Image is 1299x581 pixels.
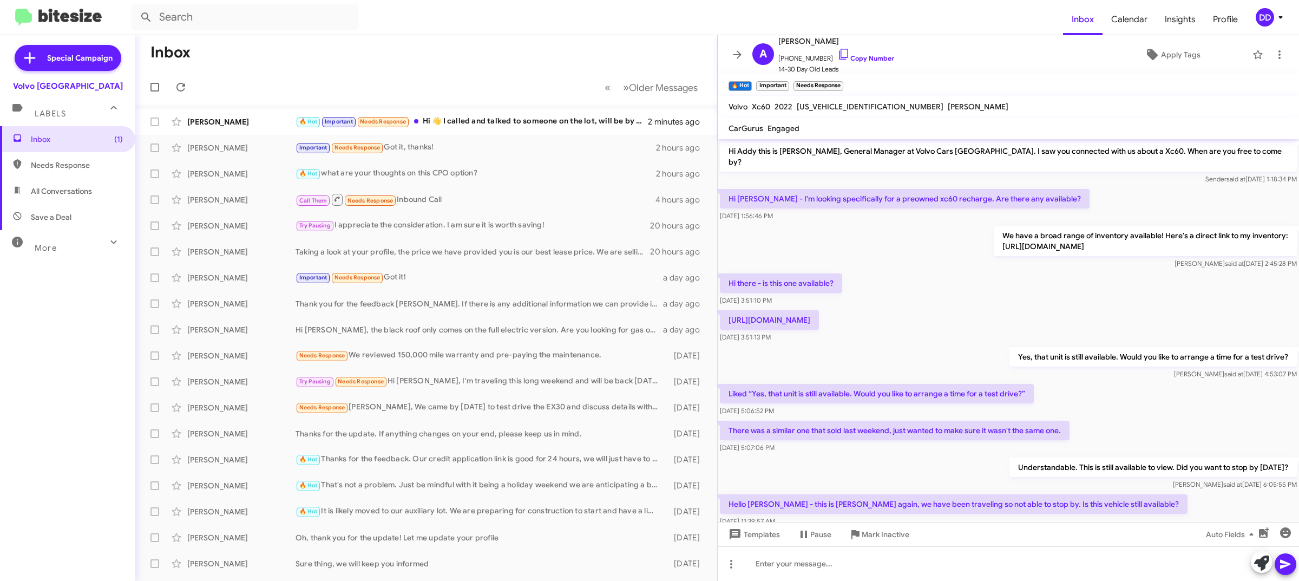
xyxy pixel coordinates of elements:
span: 🔥 Hot [299,482,318,489]
div: Thanks for the update. If anything changes on your end, please keep us in mind. [296,428,664,439]
span: 2022 [775,102,792,112]
h1: Inbox [150,44,191,61]
div: Got it, thanks! [296,141,656,154]
span: Needs Response [334,274,380,281]
div: Hi 👋 I called and talked to someone on the lot, will be by [DATE] to take a look. [296,115,648,128]
span: Needs Response [334,144,380,151]
nav: Page navigation example [599,76,704,99]
span: said at [1225,259,1244,267]
span: Needs Response [347,197,393,204]
span: Xc60 [752,102,770,112]
button: Apply Tags [1097,45,1247,64]
span: [DATE] 1:56:46 PM [720,212,773,220]
span: » [623,81,629,94]
div: I appreciate the consideration. I am sure it is worth saving! [296,219,650,232]
span: Older Messages [629,82,698,94]
span: « [605,81,611,94]
div: 4 hours ago [655,194,708,205]
div: [PERSON_NAME] [187,428,296,439]
span: Labels [35,109,66,119]
p: Hi [PERSON_NAME] - I'm looking specifically for a preowned xc60 recharge. Are there any available? [720,189,1090,208]
span: (1) [114,134,123,145]
span: Needs Response [338,378,384,385]
p: Understandable. This is still available to view. Did you want to stop by [DATE]? [1009,458,1297,477]
div: [DATE] [664,480,708,491]
span: 🔥 Hot [299,118,318,125]
div: It is likely moved to our auxiliary lot. We are preparing for construction to start and have a li... [296,505,664,518]
div: Hi [PERSON_NAME], I'm traveling this long weekend and will be back [DATE]. Will msg you then [296,375,664,388]
span: [PERSON_NAME] [948,102,1008,112]
div: [PERSON_NAME] [187,298,296,309]
div: [PERSON_NAME] [187,454,296,465]
span: All Conversations [31,186,92,197]
span: Needs Response [299,404,345,411]
div: Oh, thank you for the update! Let me update your profile [296,532,664,543]
div: [PERSON_NAME] [187,116,296,127]
div: [DATE] [664,558,708,569]
span: [DATE] 5:07:06 PM [720,443,775,452]
button: Templates [718,525,789,544]
span: [DATE] 5:06:52 PM [720,407,774,415]
div: Thank you for the feedback [PERSON_NAME]. If there is any additional information we can provide i... [296,298,663,309]
p: [URL][DOMAIN_NAME] [720,310,819,330]
p: Hi there - is this one available? [720,273,842,293]
div: 20 hours ago [650,246,708,257]
div: [DATE] [664,532,708,543]
span: CarGurus [729,123,763,133]
span: [PERSON_NAME] [DATE] 4:53:07 PM [1174,370,1297,378]
div: a day ago [663,272,708,283]
div: [DATE] [664,506,708,517]
span: said at [1224,370,1243,378]
span: Auto Fields [1206,525,1258,544]
p: We have a broad range of inventory available! Here's a direct link to my inventory: [URL][DOMAIN_... [994,226,1297,256]
span: Volvo [729,102,747,112]
span: Call Them [299,197,327,204]
div: [PERSON_NAME] [187,168,296,179]
span: A [759,45,767,63]
button: Auto Fields [1197,525,1267,544]
div: [PERSON_NAME] [187,142,296,153]
span: Engaged [767,123,799,133]
div: Taking a look at your profile, the price we have provided you is our best lease price. We are sel... [296,246,650,257]
div: [PERSON_NAME] [187,376,296,387]
div: 20 hours ago [650,220,708,231]
div: [DATE] [664,402,708,413]
span: 14-30 Day Old Leads [778,64,894,75]
span: Important [299,144,327,151]
div: We reviewed 150,000 mile warranty and pre-paying the maintenance. [296,349,664,362]
div: Volvo [GEOGRAPHIC_DATA] [13,81,123,92]
div: [PERSON_NAME] [187,220,296,231]
span: said at [1223,480,1242,488]
div: [PERSON_NAME] [187,506,296,517]
div: a day ago [663,298,708,309]
span: Mark Inactive [862,525,909,544]
span: Try Pausing [299,222,331,229]
a: Copy Number [837,54,894,62]
span: [DATE] 3:51:13 PM [720,333,771,341]
p: Hello [PERSON_NAME] - this is [PERSON_NAME] again, we have been traveling so not able to stop by.... [720,494,1188,514]
span: Save a Deal [31,212,71,223]
button: Previous [598,76,617,99]
span: [PERSON_NAME] [DATE] 6:05:55 PM [1173,480,1297,488]
div: [PERSON_NAME], We came by [DATE] to test drive the EX30 and discuss details with your sales perso... [296,401,664,414]
small: Important [756,81,789,91]
span: [PERSON_NAME] [778,35,894,48]
div: 2 hours ago [656,142,708,153]
span: Sender [DATE] 1:18:34 PM [1205,175,1297,183]
span: [PERSON_NAME] [DATE] 2:45:28 PM [1175,259,1297,267]
div: [DATE] [664,454,708,465]
span: [PHONE_NUMBER] [778,48,894,64]
a: Profile [1204,4,1246,35]
span: 🔥 Hot [299,170,318,177]
span: Needs Response [31,160,123,171]
span: More [35,243,57,253]
div: That's not a problem. Just be mindful with it being a holiday weekend we are anticipating a busy ... [296,479,664,492]
p: Yes, that unit is still available. Would you like to arrange a time for a test drive? [1009,347,1297,367]
div: [DATE] [664,428,708,439]
span: Templates [726,525,780,544]
p: Liked “Yes, that unit is still available. Would you like to arrange a time for a test drive?” [720,384,1034,403]
span: Needs Response [360,118,406,125]
a: Inbox [1063,4,1103,35]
